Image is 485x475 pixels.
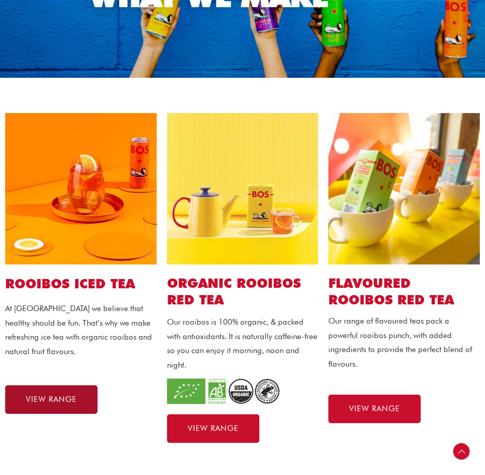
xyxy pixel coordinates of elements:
[5,302,157,359] p: At [GEOGRAPHIC_DATA] we believe that healthy should be fun. That’s why we make refreshing ice tea...
[167,275,318,309] h2: ORGANIC ROOIBOS RED TEA
[167,379,282,404] img: organic_2
[5,385,98,414] a: VIEW RANGE
[26,396,77,403] span: VIEW RANGE
[5,275,157,293] h1: ROOIBOS ICED TEA
[328,275,480,309] h2: FLAVOURED ROOIBOS RED TEA
[349,405,400,413] span: VIEW RANGE
[328,395,421,423] a: VIEW RANGE
[188,425,239,432] span: VIEW RANGE
[167,113,318,264] img: hot-tea-2-copy
[167,414,259,443] a: VIEW RANGE
[5,113,157,264] img: peach
[167,315,318,373] p: Our rooibos is 100% organic, & packed with antioxidants. It is naturally caffeine-free so you can...
[328,314,480,372] p: Our range of flavoured teas pack a powerful rooibos punch, with added ingredients to provide the ...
